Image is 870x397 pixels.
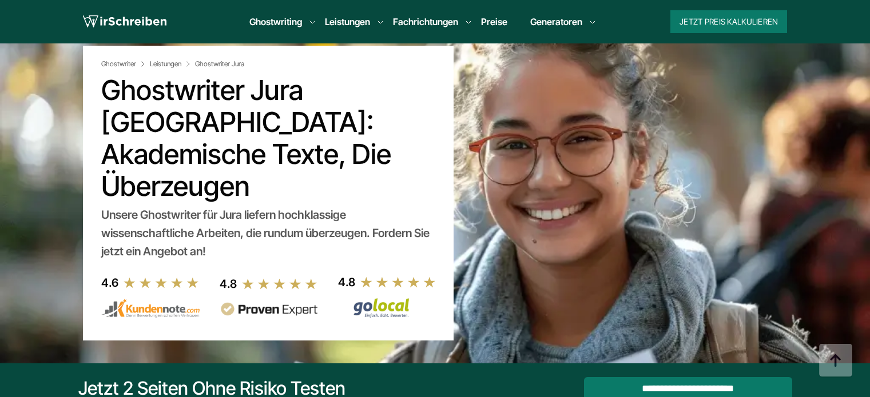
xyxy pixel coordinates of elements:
[249,15,302,29] a: Ghostwriting
[101,59,148,69] a: Ghostwriter
[338,273,355,291] div: 4.8
[338,298,436,318] img: Wirschreiben Bewertungen
[101,74,435,202] h1: Ghostwriter Jura [GEOGRAPHIC_DATA]: Akademische Texte, die überzeugen
[101,274,118,292] div: 4.6
[241,278,318,290] img: stars
[220,302,318,316] img: provenexpert reviews
[481,16,507,27] a: Preise
[83,13,166,30] img: logo wirschreiben
[220,275,237,293] div: 4.8
[325,15,370,29] a: Leistungen
[360,276,436,288] img: stars
[393,15,458,29] a: Fachrichtungen
[195,59,244,69] span: Ghostwriter Jura
[670,10,787,33] button: Jetzt Preis kalkulieren
[150,59,193,69] a: Leistungen
[123,276,200,289] img: stars
[101,206,435,260] div: Unsere Ghostwriter für Jura liefern hochklassige wissenschaftliche Arbeiten, die rundum überzeuge...
[530,15,582,29] a: Generatoren
[819,344,853,378] img: button top
[101,299,200,318] img: kundennote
